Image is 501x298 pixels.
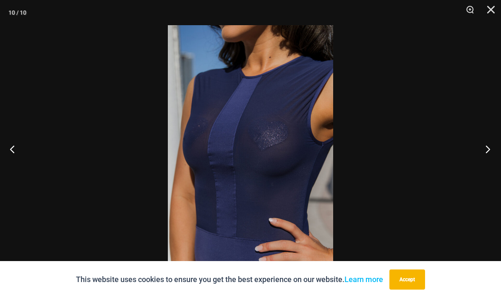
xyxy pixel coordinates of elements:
button: Accept [389,269,425,290]
a: Learn more [344,275,383,284]
img: Desire Me Navy 5192 Dress 14 [168,25,333,273]
div: 10 / 10 [8,6,26,19]
button: Next [470,128,501,170]
p: This website uses cookies to ensure you get the best experience on our website. [76,273,383,286]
